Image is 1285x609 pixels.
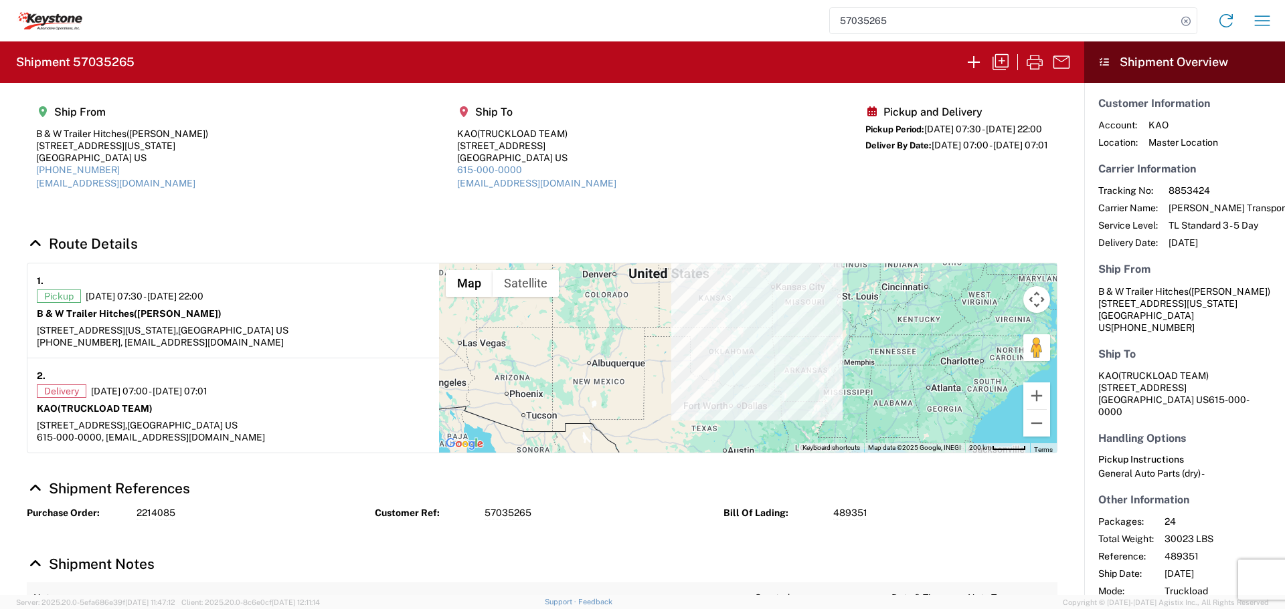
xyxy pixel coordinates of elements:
button: Show satellite imagery [493,270,559,297]
span: Location: [1098,136,1138,148]
span: Pickup [37,289,81,303]
strong: Customer Ref: [375,507,475,519]
span: Pickup Period: [865,124,924,134]
strong: 1. [37,273,44,289]
span: [DATE] 07:00 - [DATE] 07:01 [91,385,207,397]
h5: Ship From [36,106,208,118]
span: 57035265 [485,507,531,519]
span: (TRUCKLOAD TEAM) [58,403,153,414]
div: General Auto Parts (dry) - [1098,467,1271,479]
span: KAO [1148,119,1218,131]
span: 24 [1165,515,1279,527]
span: 615-000-0000 [1098,394,1250,417]
span: [DATE] 07:00 - [DATE] 07:01 [932,140,1048,150]
div: [STREET_ADDRESS][US_STATE] [36,140,208,152]
address: [GEOGRAPHIC_DATA] US [1098,370,1271,418]
span: Truckload [1165,585,1279,597]
a: Hide Details [27,556,155,572]
span: Tracking No: [1098,185,1158,197]
span: Mode: [1098,585,1154,597]
header: Shipment Overview [1084,41,1285,83]
div: 615-000-0000, [EMAIL_ADDRESS][DOMAIN_NAME] [37,431,430,443]
strong: 2. [37,368,46,384]
img: Google [442,435,487,453]
span: Total Weight: [1098,533,1154,545]
h5: Pickup and Delivery [865,106,1048,118]
button: Keyboard shortcuts [802,443,860,453]
span: ([PERSON_NAME]) [134,308,222,319]
span: [GEOGRAPHIC_DATA] US [127,420,238,431]
input: Shipment, tracking or reference number [830,8,1177,33]
span: [DATE] 07:30 - [DATE] 22:00 [924,124,1042,134]
span: Client: 2025.20.0-8c6e0cf [181,598,320,606]
h5: Ship To [1098,348,1271,360]
span: 2214085 [137,507,175,519]
span: 489351 [833,507,867,519]
span: KAO [STREET_ADDRESS] [1098,370,1209,393]
span: Server: 2025.20.0-5efa686e39f [16,598,175,606]
button: Map camera controls [1023,286,1050,313]
span: Deliver By Date: [865,140,932,150]
div: [PHONE_NUMBER], [EMAIL_ADDRESS][DOMAIN_NAME] [37,336,430,348]
span: [DATE] 07:30 - [DATE] 22:00 [86,290,203,302]
span: Ship Date: [1098,568,1154,580]
span: Carrier Name: [1098,202,1158,214]
button: Drag Pegman onto the map to open Street View [1023,334,1050,361]
a: Hide Details [27,235,138,252]
span: B & W Trailer Hitches [1098,286,1189,297]
a: Hide Details [27,480,190,497]
div: [STREET_ADDRESS] [457,140,616,152]
button: Zoom out [1023,410,1050,437]
h5: Customer Information [1098,97,1271,110]
span: Master Location [1148,136,1218,148]
a: Feedback [578,598,612,606]
button: Map Scale: 200 km per 47 pixels [965,443,1030,453]
h5: Carrier Information [1098,162,1271,175]
strong: B & W Trailer Hitches [37,308,222,319]
span: [STREET_ADDRESS][US_STATE] [1098,298,1237,309]
div: [GEOGRAPHIC_DATA] US [457,152,616,164]
a: Open this area in Google Maps (opens a new window) [442,435,487,453]
span: [GEOGRAPHIC_DATA] US [178,325,288,336]
h5: Ship To [457,106,616,118]
h5: Other Information [1098,493,1271,506]
span: (TRUCKLOAD TEAM) [477,128,568,139]
span: [DATE] [1165,568,1279,580]
span: Delivery Date: [1098,237,1158,249]
span: [DATE] 11:47:12 [125,598,175,606]
strong: KAO [37,403,153,414]
strong: Bill Of Lading: [723,507,824,519]
div: [GEOGRAPHIC_DATA] US [36,152,208,164]
span: ([PERSON_NAME]) [126,128,208,139]
div: B & W Trailer Hitches [36,128,208,140]
span: 200 km [969,444,992,451]
span: Service Level: [1098,219,1158,231]
span: [STREET_ADDRESS][US_STATE], [37,325,178,336]
span: Account: [1098,119,1138,131]
div: KAO [457,128,616,140]
address: [GEOGRAPHIC_DATA] US [1098,285,1271,334]
span: Delivery [37,384,86,398]
span: [STREET_ADDRESS], [37,420,127,431]
strong: Purchase Order: [27,507,127,519]
span: Packages: [1098,515,1154,527]
a: 615-000-0000 [457,164,522,175]
span: Reference: [1098,550,1154,562]
span: 30023 LBS [1165,533,1279,545]
a: Support [545,598,578,606]
span: Copyright © [DATE]-[DATE] Agistix Inc., All Rights Reserved [1063,596,1269,608]
a: [PHONE_NUMBER] [36,164,120,175]
span: Map data ©2025 Google, INEGI [868,444,961,451]
button: Show street map [446,270,493,297]
span: ([PERSON_NAME]) [1189,286,1270,297]
a: Terms [1034,446,1053,453]
span: 489351 [1165,550,1279,562]
a: [EMAIL_ADDRESS][DOMAIN_NAME] [457,178,616,189]
span: (TRUCKLOAD TEAM) [1118,370,1209,381]
h5: Handling Options [1098,432,1271,445]
h6: Pickup Instructions [1098,454,1271,465]
span: [DATE] 12:11:14 [272,598,320,606]
h5: Ship From [1098,263,1271,275]
h2: Shipment 57035265 [16,54,135,70]
a: [EMAIL_ADDRESS][DOMAIN_NAME] [36,178,195,189]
